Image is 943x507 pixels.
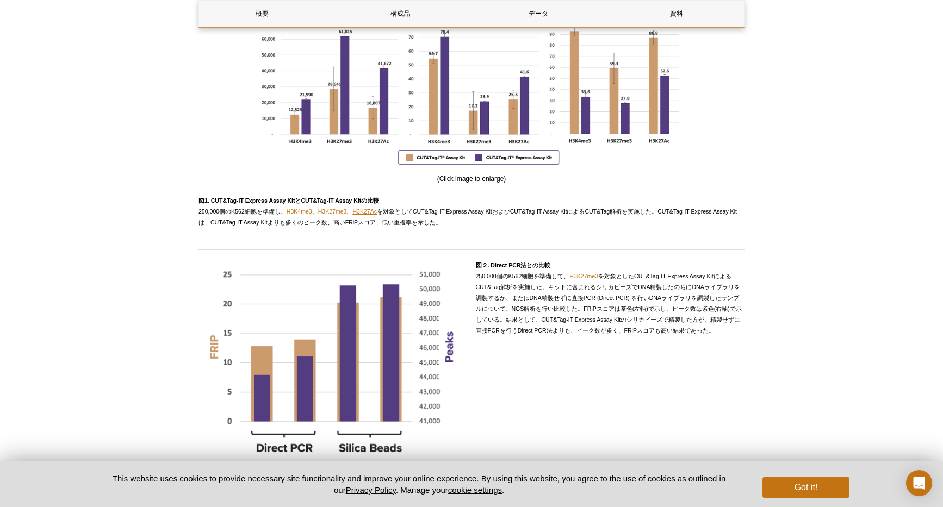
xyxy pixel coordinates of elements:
span: 250,000個のK562細胞を準備して、 を対象としたCUT&Tag-IT Express Assay KitによるCUT&Tag解析を実施した。キットに含まれるシリカビーズでDNA精製したの... [476,262,742,334]
a: H3K4me3 [287,208,312,215]
span: 250,000個のK562細胞を準備し、 、 、 を対象としてCUT&Tag-IT Express Assay KitおよびCUT&Tag-IT Assay KitによるCUT&Tag解析を実施... [198,197,737,226]
a: H3K27me3 [318,208,347,215]
a: Privacy Policy [346,485,396,495]
a: H3K27Ac [352,208,377,215]
a: 構成品 [337,1,463,27]
button: Got it! [762,477,849,498]
a: 資料 [613,1,739,27]
a: H3K27me3 [569,273,598,279]
strong: 図1. CUT&Tag-IT Express Assay KitとCUT&Tag-IT Assay Kitの比較 [198,197,379,204]
div: Open Intercom Messenger [906,470,932,496]
a: データ [475,1,601,27]
div: (Click image to enlarge) [198,260,468,477]
strong: 図２. Direct PCR法との比較 [476,262,551,268]
p: This website uses cookies to provide necessary site functionality and improve your online experie... [94,473,745,496]
img: CUT&Tag-IT Express Assay Kit Performance [198,260,468,462]
button: cookie settings [448,485,502,495]
a: 概要 [199,1,325,27]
